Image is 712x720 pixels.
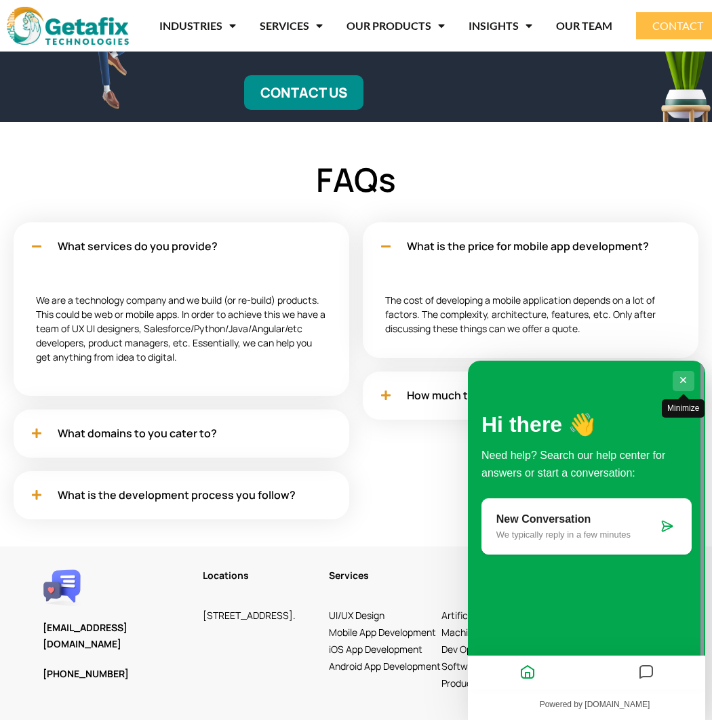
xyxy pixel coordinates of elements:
a: What services do you provide? [58,239,218,254]
a: Machine Learning [441,626,518,639]
div: What services do you provide? [14,222,349,271]
a: OUR TEAM [556,10,612,41]
div: What services do you provide? [14,271,349,396]
div: How much time does it take to develop an app? [363,372,698,420]
a: What is the price for mobile app development? [407,239,649,254]
a: Android App Development [329,660,441,673]
a: [PHONE_NUMBER] [43,667,129,680]
a: OUR PRODUCTS [347,10,445,41]
a: UI/UX Design [329,609,384,622]
a: iOS App Development [329,643,422,656]
h2: FAQs [7,157,705,202]
a: Software Development [441,660,542,673]
div: What domains to you cater to? [14,409,349,458]
iframe: chat widget [468,361,705,720]
span: CONTACT US [260,83,347,102]
h3: [STREET_ADDRESS]. [203,607,315,624]
div: What is the development process you follow? [14,471,349,519]
a: [EMAIL_ADDRESS][DOMAIN_NAME] [43,621,127,650]
a: How much time does it take to develop an app? [407,388,651,403]
img: web and mobile application development company [7,7,129,45]
a: Dev Ops [441,643,477,656]
a: Artificial Intelligence [441,609,530,622]
div: What is the price for mobile app development? [363,271,698,358]
span: CONTACT [652,20,703,31]
a: What domains to you cater to? [58,426,217,441]
a: Mobile App Development [329,626,436,639]
a: What is the development process you follow? [58,487,296,502]
nav: Menu [142,10,612,41]
a: INSIGHTS [469,10,532,41]
div: What is the price for mobile app development? [363,222,698,271]
p: We are a technology company and we build (or re-build) products. This could be web or mobile apps... [36,293,327,364]
h3: Services [329,567,668,584]
a: CONTACT US [244,75,363,110]
a: Product Development [441,677,536,689]
h3: Locations [203,567,315,584]
a: INDUSTRIES [159,10,236,41]
a: SERVICES [260,10,323,41]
